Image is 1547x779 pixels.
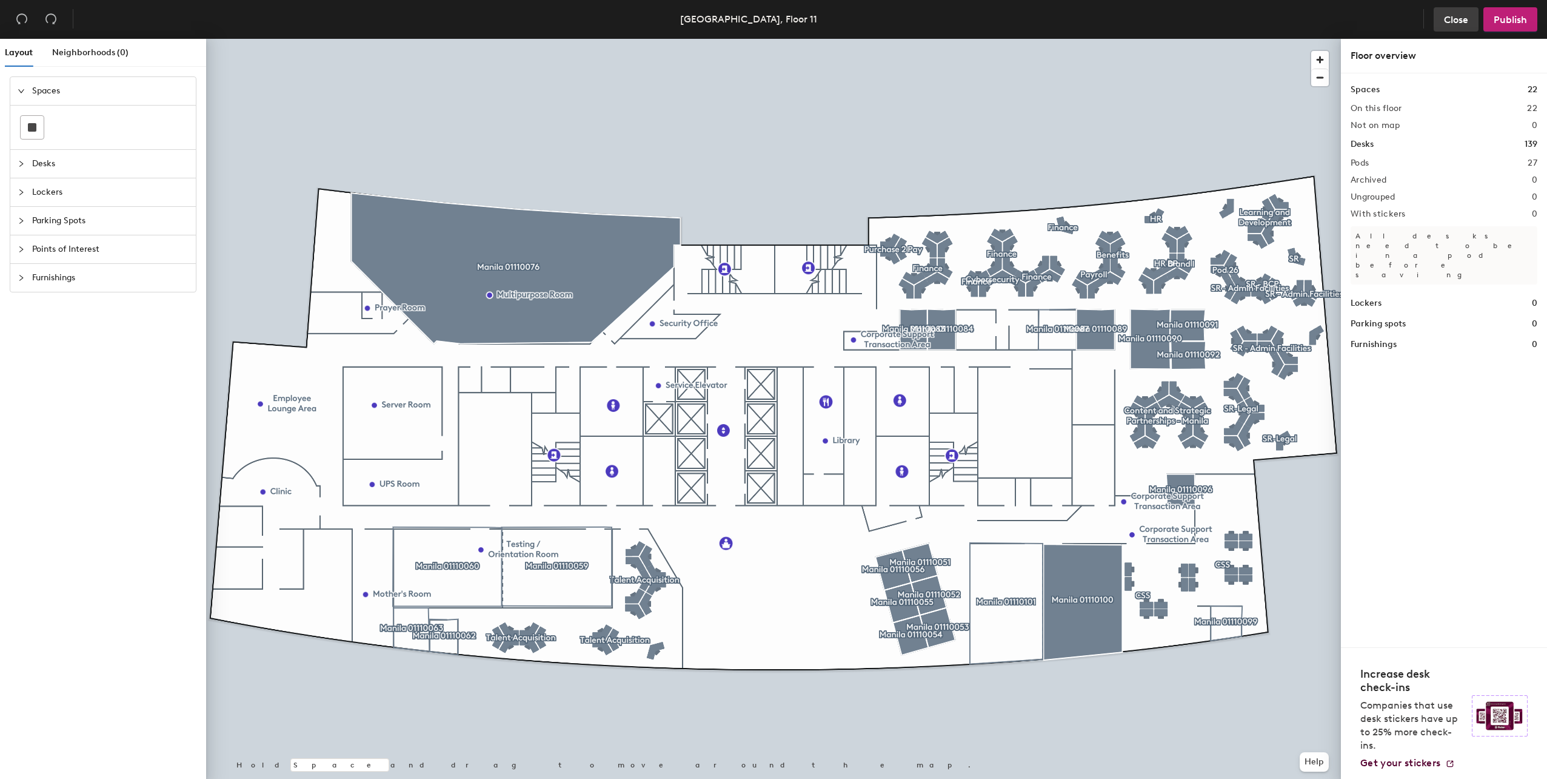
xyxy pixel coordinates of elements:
button: Help [1300,752,1329,772]
h2: 22 [1527,104,1537,113]
span: collapsed [18,189,25,196]
p: Companies that use desk stickers have up to 25% more check-ins. [1360,699,1465,752]
span: Close [1444,14,1468,25]
h1: 0 [1532,338,1537,351]
span: Parking Spots [32,207,189,235]
h1: Lockers [1351,297,1382,310]
span: Spaces [32,77,189,105]
span: expanded [18,87,25,95]
span: Get your stickers [1360,757,1440,769]
h4: Increase desk check-ins [1360,667,1465,694]
span: collapsed [18,160,25,167]
h2: Not on map [1351,121,1400,130]
span: collapsed [18,246,25,253]
span: Points of Interest [32,235,189,263]
h2: On this floor [1351,104,1402,113]
h2: With stickers [1351,209,1406,219]
h1: 22 [1528,83,1537,96]
h1: Parking spots [1351,317,1406,331]
div: [GEOGRAPHIC_DATA], Floor 11 [680,12,817,27]
button: Close [1434,7,1479,32]
h1: Spaces [1351,83,1380,96]
div: Floor overview [1351,49,1537,63]
button: Redo (⌘ + ⇧ + Z) [39,7,63,32]
p: All desks need to be in a pod before saving [1351,226,1537,285]
h2: Pods [1351,158,1369,168]
h2: 0 [1532,209,1537,219]
h1: 0 [1532,317,1537,331]
h2: Archived [1351,175,1386,185]
h1: 0 [1532,297,1537,310]
span: Neighborhoods (0) [52,47,129,58]
a: Get your stickers [1360,757,1455,769]
h1: Desks [1351,138,1374,151]
h2: 0 [1532,192,1537,202]
span: Desks [32,150,189,178]
button: Publish [1483,7,1537,32]
button: Undo (⌘ + Z) [10,7,34,32]
h2: 0 [1532,175,1537,185]
span: Layout [5,47,33,58]
h2: Ungrouped [1351,192,1395,202]
span: Publish [1494,14,1527,25]
h2: 0 [1532,121,1537,130]
img: Sticker logo [1472,695,1528,737]
h2: 27 [1528,158,1537,168]
span: collapsed [18,274,25,282]
span: Lockers [32,178,189,206]
h1: Furnishings [1351,338,1397,351]
span: collapsed [18,217,25,224]
h1: 139 [1525,138,1537,151]
span: Furnishings [32,264,189,292]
